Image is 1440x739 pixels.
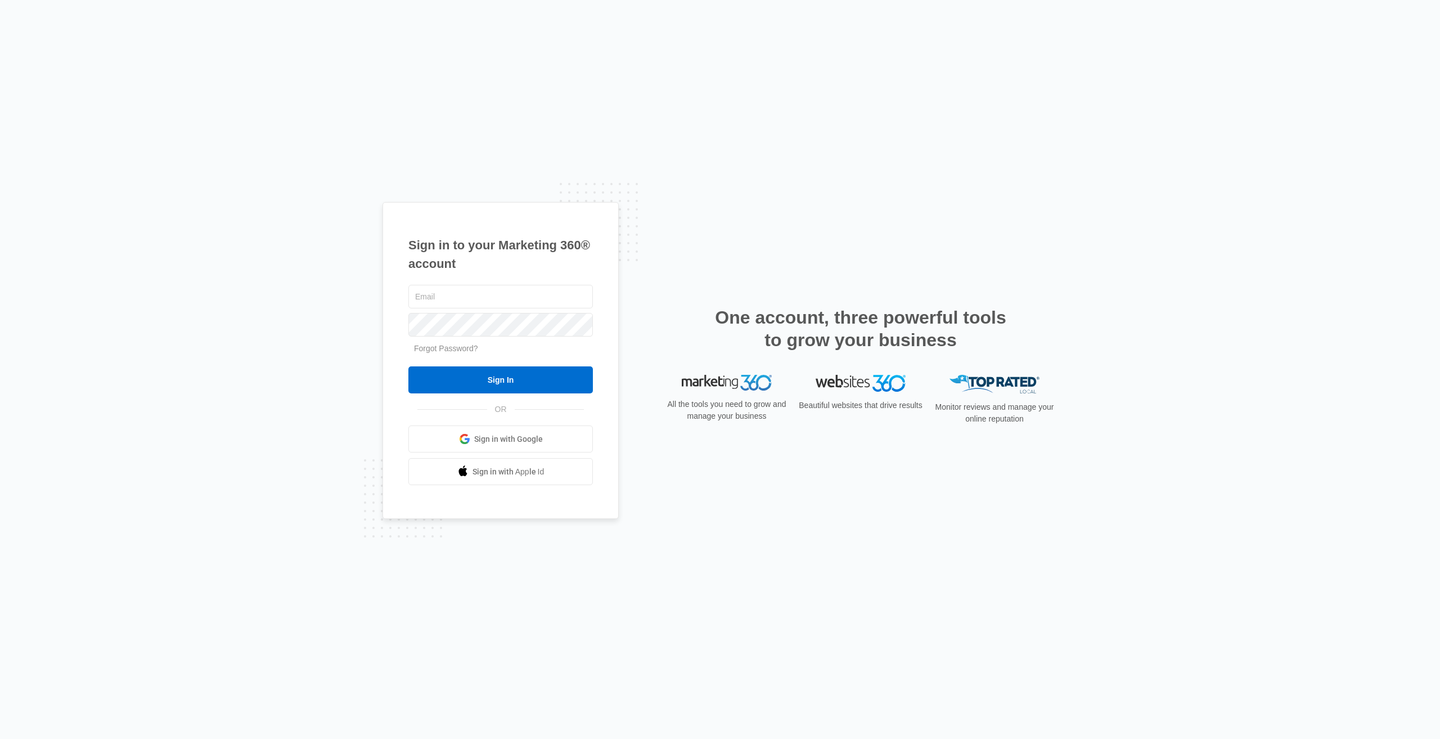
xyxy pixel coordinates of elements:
[472,466,544,478] span: Sign in with Apple Id
[408,366,593,393] input: Sign In
[931,401,1057,425] p: Monitor reviews and manage your online reputation
[408,458,593,485] a: Sign in with Apple Id
[712,306,1010,351] h2: One account, three powerful tools to grow your business
[682,375,772,391] img: Marketing 360
[816,375,906,391] img: Websites 360
[408,426,593,453] a: Sign in with Google
[474,433,543,445] span: Sign in with Google
[949,375,1039,393] img: Top Rated Local
[408,236,593,273] h1: Sign in to your Marketing 360® account
[798,400,924,411] p: Beautiful websites that drive results
[487,404,515,415] span: OR
[414,344,478,353] a: Forgot Password?
[664,398,790,422] p: All the tools you need to grow and manage your business
[408,285,593,308] input: Email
